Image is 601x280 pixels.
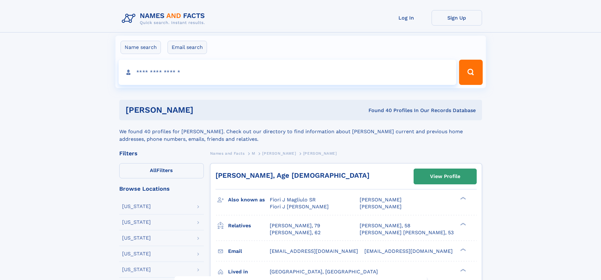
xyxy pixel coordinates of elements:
input: search input [119,60,457,85]
div: Found 40 Profiles In Our Records Database [281,107,476,114]
span: Fiori J [PERSON_NAME] [270,204,329,210]
div: ❯ [459,196,466,200]
h3: Lived in [228,266,270,277]
a: [PERSON_NAME] [262,149,296,157]
div: [US_STATE] [122,267,151,272]
a: [PERSON_NAME], 62 [270,229,321,236]
div: ❯ [459,247,466,252]
div: We found 40 profiles for [PERSON_NAME]. Check out our directory to find information about [PERSON... [119,120,482,143]
a: [PERSON_NAME], Age [DEMOGRAPHIC_DATA] [215,171,369,179]
span: [EMAIL_ADDRESS][DOMAIN_NAME] [270,248,358,254]
label: Filters [119,163,204,178]
div: Browse Locations [119,186,204,192]
h3: Relatives [228,220,270,231]
div: ❯ [459,268,466,272]
div: [US_STATE] [122,220,151,225]
h3: Also known as [228,194,270,205]
button: Search Button [459,60,482,85]
span: [PERSON_NAME] [360,204,402,210]
span: [PERSON_NAME] [303,151,337,156]
img: Logo Names and Facts [119,10,210,27]
div: [US_STATE] [122,251,151,256]
h3: Email [228,246,270,257]
label: Name search [121,41,161,54]
a: [PERSON_NAME] [PERSON_NAME], 53 [360,229,454,236]
span: M [252,151,255,156]
a: [PERSON_NAME], 58 [360,222,410,229]
div: [US_STATE] [122,235,151,241]
div: Filters [119,151,204,156]
a: M [252,149,255,157]
span: [EMAIL_ADDRESS][DOMAIN_NAME] [364,248,453,254]
span: Fiori J Magliulo SR [270,197,316,203]
span: [PERSON_NAME] [262,151,296,156]
span: All [150,167,156,173]
div: View Profile [430,169,460,184]
span: [GEOGRAPHIC_DATA], [GEOGRAPHIC_DATA] [270,269,378,275]
div: ❯ [459,222,466,226]
a: View Profile [414,169,476,184]
label: Email search [168,41,207,54]
div: [US_STATE] [122,204,151,209]
a: [PERSON_NAME], 79 [270,222,320,229]
span: [PERSON_NAME] [360,197,402,203]
a: Log In [381,10,432,26]
a: Sign Up [432,10,482,26]
h1: [PERSON_NAME] [126,106,281,114]
a: Names and Facts [210,149,245,157]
